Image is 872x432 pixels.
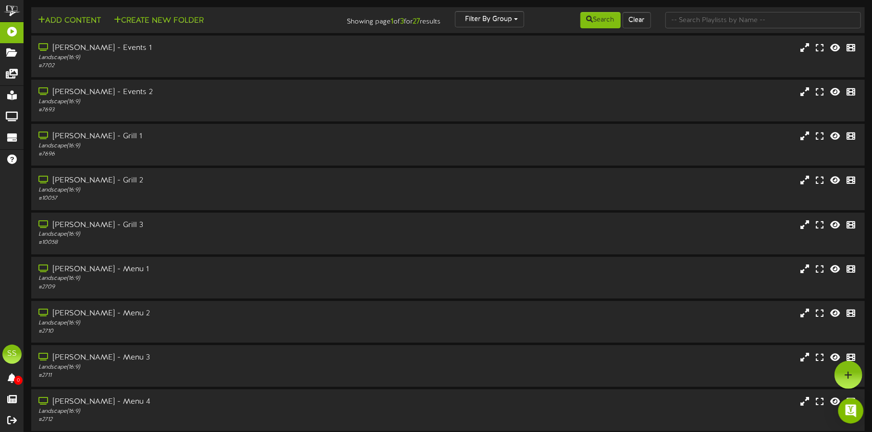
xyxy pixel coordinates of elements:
div: Landscape ( 16:9 ) [38,363,371,372]
div: [PERSON_NAME] - Grill 2 [38,175,371,186]
div: Landscape ( 16:9 ) [38,54,371,62]
div: # 7702 [38,62,371,70]
div: [PERSON_NAME] - Events 2 [38,87,371,98]
div: # 7693 [38,106,371,114]
div: [PERSON_NAME] - Events 1 [38,43,371,54]
div: Landscape ( 16:9 ) [38,408,371,416]
div: Showing page of for results [308,11,448,27]
div: [PERSON_NAME] - Grill 1 [38,131,371,142]
div: # 10057 [38,194,371,203]
div: # 2709 [38,283,371,291]
div: Landscape ( 16:9 ) [38,230,371,239]
div: # 10058 [38,239,371,247]
div: [PERSON_NAME] - Grill 3 [38,220,371,231]
div: [PERSON_NAME] - Menu 3 [38,352,371,363]
div: # 2712 [38,416,371,424]
strong: 1 [391,17,393,26]
div: Landscape ( 16:9 ) [38,142,371,150]
div: Landscape ( 16:9 ) [38,98,371,106]
div: Landscape ( 16:9 ) [38,186,371,194]
div: # 2711 [38,372,371,380]
strong: 3 [400,17,404,26]
div: [PERSON_NAME] - Menu 2 [38,308,371,319]
strong: 27 [413,17,420,26]
input: -- Search Playlists by Name -- [665,12,861,28]
div: [PERSON_NAME] - Menu 1 [38,264,371,275]
div: Landscape ( 16:9 ) [38,319,371,327]
div: # 2710 [38,327,371,336]
button: Add Content [35,15,104,27]
div: Open Intercom Messenger [838,398,864,424]
div: # 7696 [38,150,371,158]
div: [PERSON_NAME] - Menu 4 [38,396,371,408]
div: Landscape ( 16:9 ) [38,275,371,283]
button: Filter By Group [455,11,524,27]
div: SS [2,345,22,364]
button: Clear [623,12,651,28]
span: 0 [14,376,23,385]
button: Create New Folder [111,15,207,27]
button: Search [580,12,621,28]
